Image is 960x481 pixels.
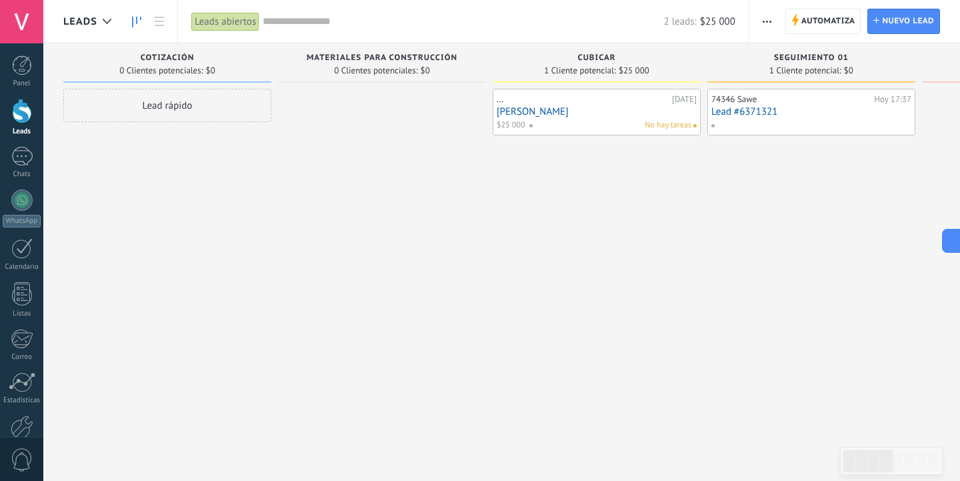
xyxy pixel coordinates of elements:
[711,94,871,105] div: 74346 Sawe
[3,396,41,405] div: Estadísticas
[714,53,909,65] div: Seguimiento 01
[645,119,691,131] span: No hay tareas
[3,353,41,362] div: Correo
[148,9,171,35] a: Lista
[63,15,97,28] span: Leads
[844,67,853,75] span: $0
[497,106,697,117] a: [PERSON_NAME]
[619,67,649,75] span: $25 000
[769,67,841,75] span: 1 Cliente potencial:
[801,9,855,33] span: Automatiza
[141,53,195,63] span: Cotización
[882,9,934,33] span: Nuevo lead
[497,94,669,105] div: ...
[664,15,697,28] span: 2 leads:
[70,53,265,65] div: Cotización
[774,53,849,63] span: Seguimiento 01
[3,310,41,318] div: Listas
[125,9,148,35] a: Leads
[499,53,694,65] div: Cubicar
[874,94,911,105] div: Hoy 17:37
[3,170,41,179] div: Chats
[3,79,41,88] div: Panel
[757,9,777,34] button: Más
[711,106,911,117] a: Lead #6371321
[577,53,615,63] span: Cubicar
[206,67,215,75] span: $0
[672,94,697,105] div: [DATE]
[334,67,417,75] span: 0 Clientes potenciales:
[119,67,203,75] span: 0 Clientes potenciales:
[191,12,259,31] div: Leads abiertos
[421,67,430,75] span: $0
[497,119,525,131] span: $25 000
[700,15,735,28] span: $25 000
[3,263,41,272] div: Calendario
[693,124,697,127] span: No hay nada asignado
[63,89,271,122] div: Lead rápido
[3,215,41,227] div: WhatsApp
[307,53,457,63] span: Materiales PAra Construcción
[544,67,616,75] span: 1 Cliente potencial:
[867,9,940,34] a: Nuevo lead
[785,9,861,34] a: Automatiza
[3,127,41,136] div: Leads
[285,53,479,65] div: Materiales PAra Construcción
